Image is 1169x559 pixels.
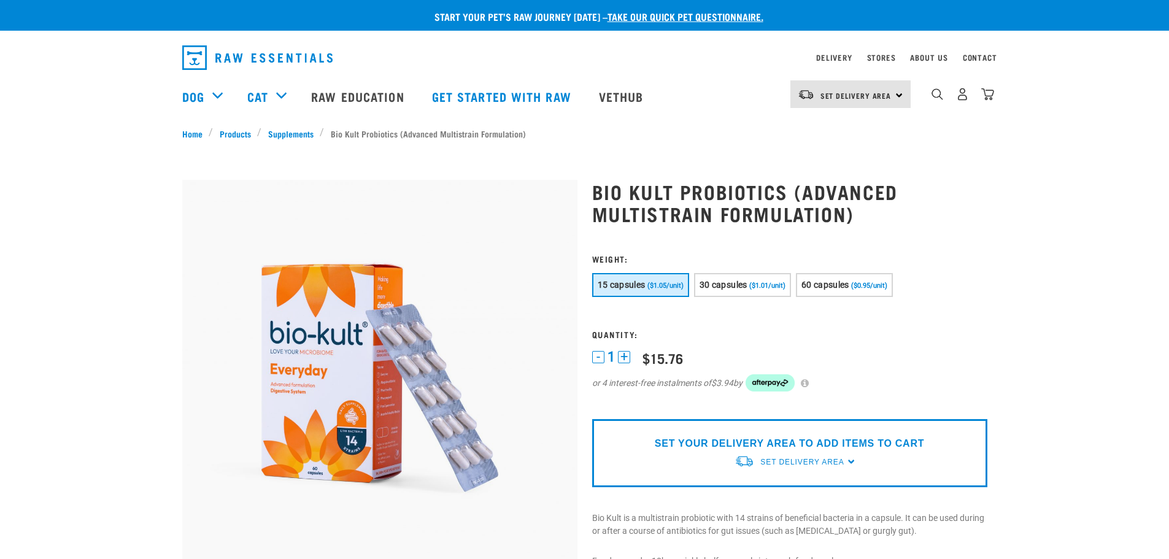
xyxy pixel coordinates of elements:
[592,330,987,339] h3: Quantity:
[735,455,754,468] img: van-moving.png
[592,180,987,225] h1: Bio Kult Probiotics (Advanced Multistrain Formulation)
[592,512,987,538] p: Bio Kult is a multistrain probiotic with 14 strains of beneficial bacteria in a capsule. It can b...
[182,127,987,140] nav: breadcrumbs
[700,280,747,290] span: 30 capsules
[587,72,659,121] a: Vethub
[592,351,604,363] button: -
[608,13,763,19] a: take our quick pet questionnaire.
[247,87,268,106] a: Cat
[694,273,791,297] button: 30 capsules ($1.01/unit)
[867,55,896,60] a: Stores
[213,127,257,140] a: Products
[910,55,947,60] a: About Us
[618,351,630,363] button: +
[608,350,615,363] span: 1
[172,40,997,75] nav: dropdown navigation
[711,377,733,390] span: $3.94
[647,282,684,290] span: ($1.05/unit)
[749,282,785,290] span: ($1.01/unit)
[816,55,852,60] a: Delivery
[592,374,987,391] div: or 4 interest-free instalments of by
[746,374,795,391] img: Afterpay
[420,72,587,121] a: Get started with Raw
[796,273,893,297] button: 60 capsules ($0.95/unit)
[798,89,814,100] img: van-moving.png
[261,127,320,140] a: Supplements
[299,72,419,121] a: Raw Education
[820,93,892,98] span: Set Delivery Area
[932,88,943,100] img: home-icon-1@2x.png
[642,350,683,366] div: $15.76
[592,273,689,297] button: 15 capsules ($1.05/unit)
[963,55,997,60] a: Contact
[655,436,924,451] p: SET YOUR DELIVERY AREA TO ADD ITEMS TO CART
[182,127,209,140] a: Home
[592,254,987,263] h3: Weight:
[851,282,887,290] span: ($0.95/unit)
[182,87,204,106] a: Dog
[598,280,646,290] span: 15 capsules
[760,458,844,466] span: Set Delivery Area
[956,88,969,101] img: user.png
[801,280,849,290] span: 60 capsules
[182,45,333,70] img: Raw Essentials Logo
[981,88,994,101] img: home-icon@2x.png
